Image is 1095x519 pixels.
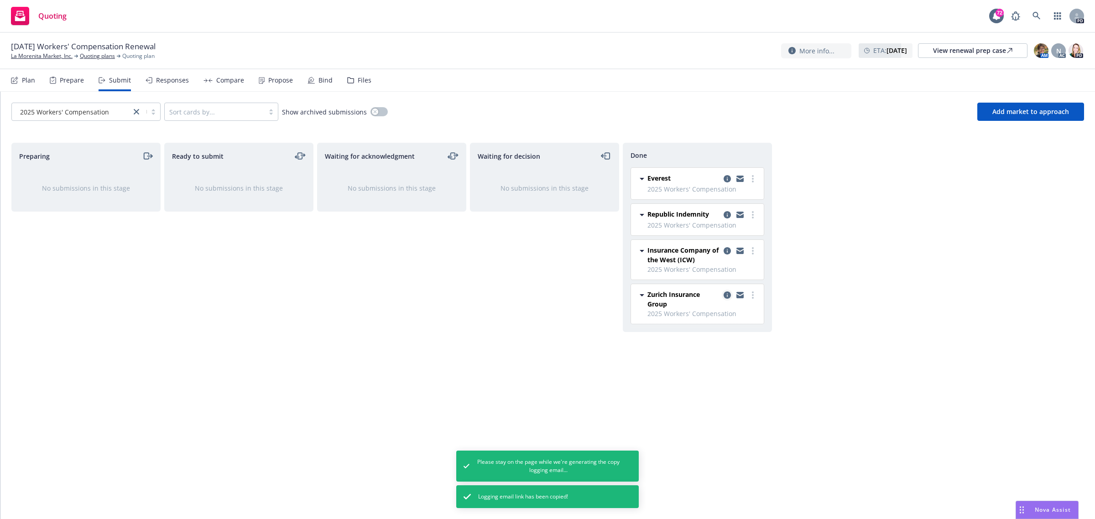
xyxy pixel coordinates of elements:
[722,209,733,220] a: copy logging email
[122,52,155,60] span: Quoting plan
[478,151,540,161] span: Waiting for decision
[647,309,758,318] span: 2025 Workers' Compensation
[799,46,834,56] span: More info...
[647,209,709,219] span: Republic Indemnity
[647,265,758,274] span: 2025 Workers' Compensation
[600,151,611,161] a: moveLeft
[1035,506,1071,514] span: Nova Assist
[142,151,153,161] a: moveRight
[647,173,671,183] span: Everest
[886,46,907,55] strong: [DATE]
[282,107,367,117] span: Show archived submissions
[26,183,146,193] div: No submissions in this stage
[722,173,733,184] a: copy logging email
[1016,501,1027,519] div: Drag to move
[647,290,720,309] span: Zurich Insurance Group
[80,52,115,60] a: Quoting plans
[16,107,126,117] span: 2025 Workers' Compensation
[781,43,851,58] button: More info...
[992,107,1069,116] span: Add market to approach
[358,77,371,84] div: Files
[295,151,306,161] a: moveLeftRight
[172,151,224,161] span: Ready to submit
[933,44,1012,57] div: View renewal prep case
[325,151,415,161] span: Waiting for acknowledgment
[22,77,35,84] div: Plan
[216,77,244,84] div: Compare
[735,173,746,184] a: copy logging email
[873,46,907,55] span: ETA :
[38,12,67,20] span: Quoting
[11,41,156,52] span: [DATE] Workers' Compensation Renewal
[448,151,459,161] a: moveLeftRight
[1034,43,1048,58] img: photo
[1027,7,1046,25] a: Search
[1006,7,1025,25] a: Report a Bug
[747,173,758,184] a: more
[318,77,333,84] div: Bind
[179,183,298,193] div: No submissions in this stage
[647,245,720,265] span: Insurance Company of the West (ICW)
[996,9,1004,17] div: 72
[747,209,758,220] a: more
[747,245,758,256] a: more
[1048,7,1067,25] a: Switch app
[20,107,109,117] span: 2025 Workers' Compensation
[647,220,758,230] span: 2025 Workers' Compensation
[1069,43,1083,58] img: photo
[478,493,568,501] span: Logging email link has been copied!
[1016,501,1079,519] button: Nova Assist
[11,52,73,60] a: La Morenita Market, Inc.
[735,245,746,256] a: copy logging email
[7,3,70,29] a: Quoting
[60,77,84,84] div: Prepare
[722,245,733,256] a: copy logging email
[647,184,758,194] span: 2025 Workers' Compensation
[722,290,733,301] a: copy logging email
[156,77,189,84] div: Responses
[735,290,746,301] a: copy logging email
[332,183,451,193] div: No submissions in this stage
[747,290,758,301] a: more
[477,458,620,474] span: Please stay on the page while we're generating the copy logging email...
[735,209,746,220] a: copy logging email
[19,151,50,161] span: Preparing
[977,103,1084,121] button: Add market to approach
[131,106,142,117] a: close
[268,77,293,84] div: Propose
[631,151,647,160] span: Done
[485,183,604,193] div: No submissions in this stage
[1056,46,1061,56] span: N
[918,43,1027,58] a: View renewal prep case
[109,77,131,84] div: Submit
